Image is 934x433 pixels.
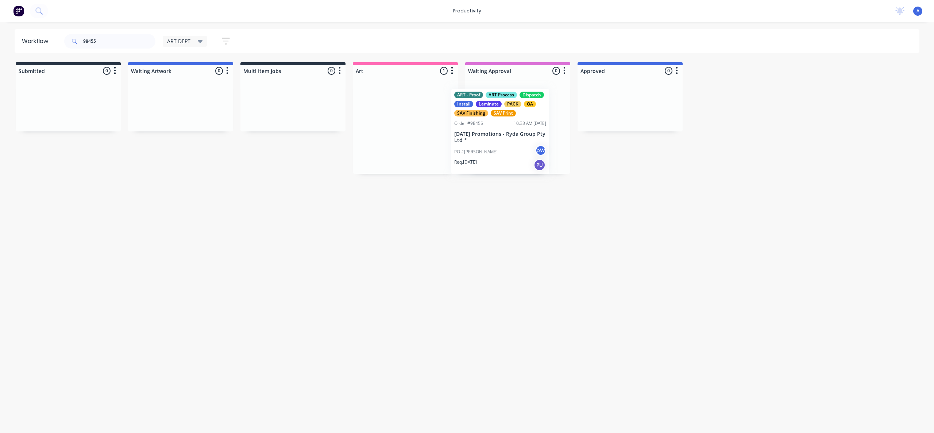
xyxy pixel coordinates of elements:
div: Workflow [22,37,52,46]
input: Search for orders... [83,34,155,49]
span: A [916,8,919,14]
div: productivity [449,5,485,16]
span: ART DEPT [167,37,190,45]
img: Factory [13,5,24,16]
